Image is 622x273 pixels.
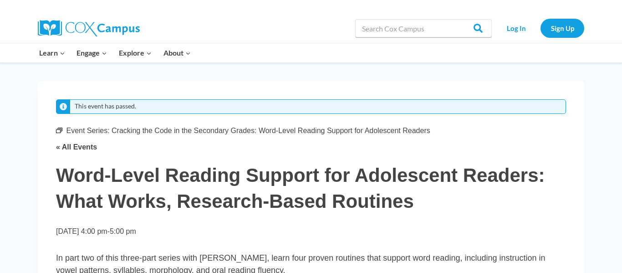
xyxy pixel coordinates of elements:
[56,143,97,151] a: « All Events
[56,227,107,235] span: [DATE] 4:00 pm
[110,227,136,235] span: 5:00 pm
[66,127,109,134] span: Event Series:
[38,20,140,36] img: Cox Campus
[355,19,492,37] input: Search Cox Campus
[163,47,191,59] span: About
[540,19,584,37] a: Sign Up
[56,226,136,237] h2: -
[56,125,62,137] em: Event Series:
[56,162,566,215] h1: Word-Level Reading Support for Adolescent Readers: What Works, Research-Based Routines
[112,127,430,134] a: Cracking the Code in the Secondary Grades: Word-Level Reading Support for Adolescent Readers
[119,47,152,59] span: Explore
[76,47,107,59] span: Engage
[496,19,536,37] a: Log In
[75,103,136,110] li: This event has passed.
[39,47,65,59] span: Learn
[496,19,584,37] nav: Secondary Navigation
[33,43,196,62] nav: Primary Navigation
